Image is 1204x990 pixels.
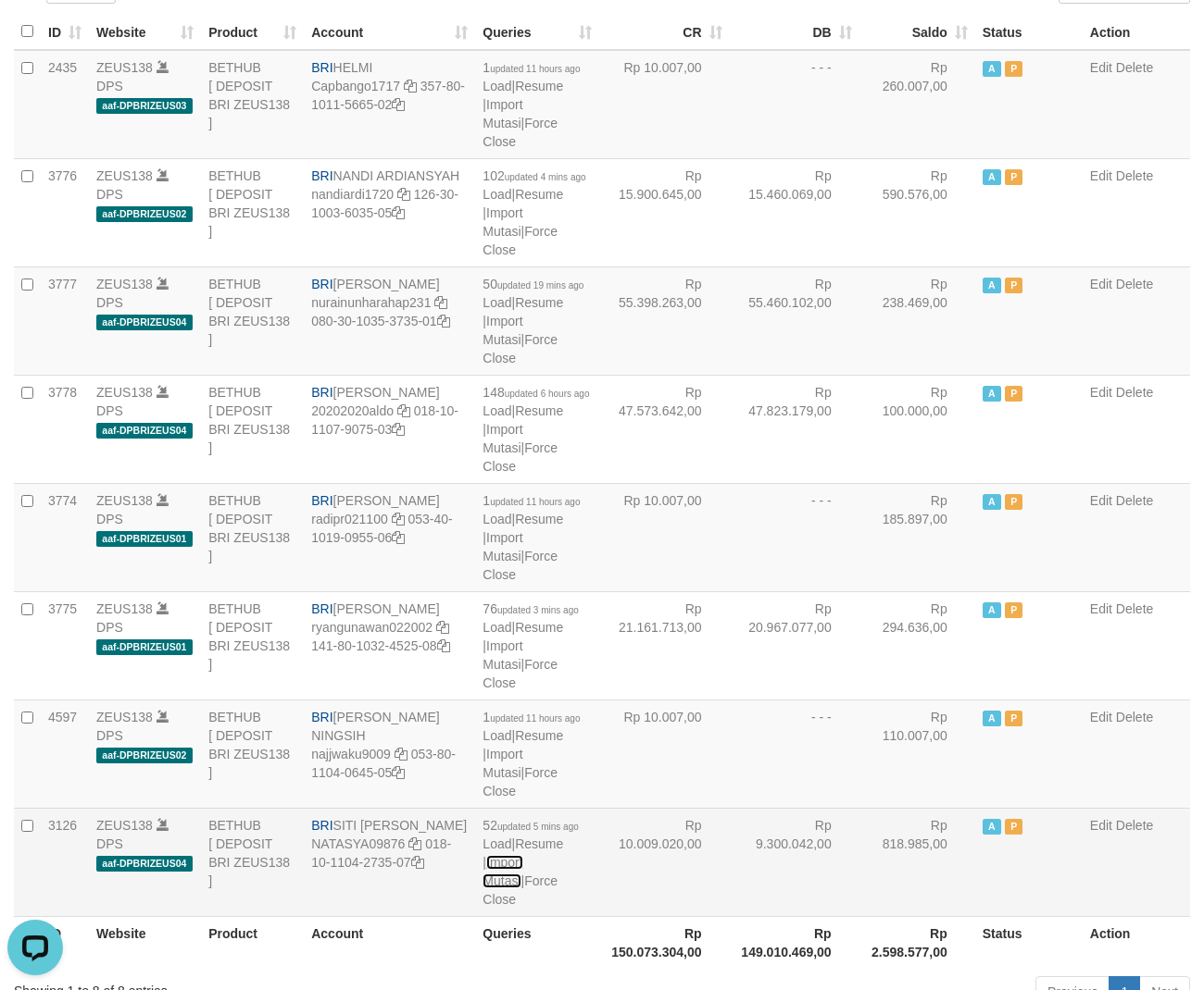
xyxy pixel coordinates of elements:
[1005,278,1023,293] span: Paused
[311,187,394,202] a: nandiardi1720
[599,266,729,375] td: Rp 55.398.263,00
[483,79,511,93] a: Load
[859,158,975,266] td: Rp 590.576,00
[983,386,1001,402] span: Active
[599,375,729,483] td: Rp 47.573.642,00
[311,601,332,616] span: BRI
[392,205,405,220] a: Copy 126301003603505 to clipboard
[404,79,417,93] a: Copy Capbango1717 to clipboard
[96,601,153,616] a: ZEUS138
[1116,493,1153,508] a: Delete
[1116,818,1153,833] a: Delete
[859,483,975,591] td: Rp 185.897,00
[483,277,583,365] span: | | |
[483,747,522,780] a: Import Mutasi
[1083,916,1190,969] th: Action
[96,531,193,547] span: aaf-DPBRIZEUS01
[201,50,304,159] td: BETHUB [ DEPOSIT BRI ZEUS138 ]
[304,483,475,591] td: [PERSON_NAME] 053-40-1019-0955-06
[1090,385,1112,400] a: Edit
[483,224,558,257] a: Force Close
[89,375,201,483] td: DPS
[599,591,729,699] td: Rp 21.161.713,00
[483,836,511,851] a: Load
[599,158,729,266] td: Rp 15.900.645,00
[515,512,563,526] a: Resume
[483,657,558,690] a: Force Close
[89,266,201,375] td: DPS
[41,14,89,50] th: ID: activate to sort column ascending
[96,60,153,75] a: ZEUS138
[483,493,580,508] span: 1
[41,50,89,159] td: 2435
[483,60,580,75] span: 1
[1116,601,1153,616] a: Delete
[483,168,585,257] span: | | |
[96,639,193,655] span: aaf-DPBRIZEUS01
[483,385,589,400] span: 148
[505,389,590,399] span: updated 6 hours ago
[41,699,89,808] td: 4597
[859,14,975,50] th: Saldo: activate to sort column ascending
[436,620,449,635] a: Copy ryangunawan022002 to clipboard
[859,375,975,483] td: Rp 100.000,00
[483,549,558,582] a: Force Close
[859,808,975,916] td: Rp 818.985,00
[89,14,201,50] th: Website: activate to sort column ascending
[1090,168,1112,183] a: Edit
[1005,602,1023,618] span: Paused
[201,375,304,483] td: BETHUB [ DEPOSIT BRI ZEUS138 ]
[437,638,450,653] a: Copy 141801032452508 to clipboard
[490,497,580,507] span: updated 11 hours ago
[311,79,400,93] a: Capbango1717
[1005,61,1023,77] span: Paused
[304,266,475,375] td: [PERSON_NAME] 080-30-1035-3735-01
[515,728,563,743] a: Resume
[483,168,585,183] span: 102
[483,638,522,672] a: Import Mutasi
[730,266,859,375] td: Rp 55.460.102,00
[983,602,1001,618] span: Active
[730,375,859,483] td: Rp 47.823.179,00
[304,699,475,808] td: [PERSON_NAME] NINGSIH 053-80-1104-0645-05
[304,14,475,50] th: Account: activate to sort column ascending
[1116,168,1153,183] a: Delete
[730,916,859,969] th: Rp 149.010.469,00
[392,422,405,437] a: Copy 018101107907503 to clipboard
[983,494,1001,510] span: Active
[201,916,304,969] th: Product
[483,601,578,690] span: | | |
[599,483,729,591] td: Rp 10.007,00
[983,711,1001,726] span: Active
[730,158,859,266] td: Rp 15.460.069,00
[304,591,475,699] td: [PERSON_NAME] 141-80-1032-4525-08
[1116,710,1153,724] a: Delete
[599,916,729,969] th: Rp 150.073.304,00
[859,266,975,375] td: Rp 238.469,00
[483,728,511,743] a: Load
[311,493,332,508] span: BRI
[1116,60,1153,75] a: Delete
[411,855,424,870] a: Copy 018101104273507 to clipboard
[437,314,450,328] a: Copy 080301035373501 to clipboard
[397,403,410,418] a: Copy 20202020aldo to clipboard
[1090,601,1112,616] a: Edit
[983,819,1001,835] span: Active
[483,422,522,455] a: Import Mutasi
[475,14,599,50] th: Queries: activate to sort column ascending
[96,818,153,833] a: ZEUS138
[1005,386,1023,402] span: Paused
[395,747,408,761] a: Copy najjwaku9009 to clipboard
[1005,819,1023,835] span: Paused
[730,699,859,808] td: - - -
[483,205,522,239] a: Import Mutasi
[515,295,563,310] a: Resume
[41,483,89,591] td: 3774
[599,14,729,50] th: CR: activate to sort column ascending
[505,172,586,182] span: updated 4 mins ago
[483,530,522,563] a: Import Mutasi
[89,158,201,266] td: DPS
[483,855,522,888] a: Import Mutasi
[983,169,1001,185] span: Active
[392,530,405,545] a: Copy 053401019095506 to clipboard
